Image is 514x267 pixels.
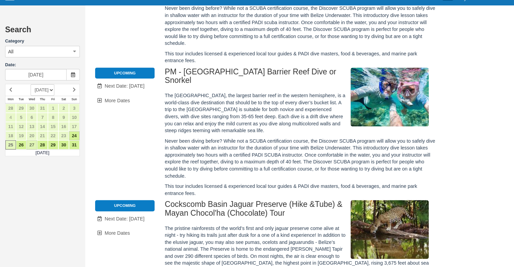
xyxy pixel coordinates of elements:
[48,113,58,122] a: 8
[37,113,48,122] a: 7
[69,131,79,140] a: 24
[58,140,69,149] a: 30
[37,96,48,103] th: Thu
[16,96,26,103] th: Tue
[95,212,155,226] a: Next Date: [DATE]
[37,104,48,113] a: 31
[69,113,79,122] a: 10
[165,5,436,47] p: Never been diving before? While not a SCUBA certification course, the Discover SCUBA program will...
[5,122,16,131] a: 11
[48,140,58,149] a: 29
[58,96,69,103] th: Sat
[5,149,80,156] td: [DATE]
[105,230,130,236] span: More Dates
[105,98,130,103] span: More Dates
[95,79,155,93] a: Next Date: [DATE]
[69,104,79,113] a: 3
[5,46,80,57] button: All
[165,68,436,89] h2: PM - [GEOGRAPHIC_DATA] Barrier Reef Dive or Snorkel
[165,50,436,64] p: This tour includes licensed & experienced local tour guides & PADI dive masters, food & beverages...
[26,113,37,122] a: 6
[165,200,436,221] h2: Cockscomb Basin Jaguar Preserve (Hike &Tube) & Mayan Chocol'ha (Chocolate) Tour
[165,183,436,197] p: This tour includes licensed & experienced local tour guides & PADI dive masters, food & beverages...
[26,131,37,140] a: 20
[16,113,26,122] a: 5
[26,96,37,103] th: Wed
[5,38,80,44] label: Category
[5,131,16,140] a: 18
[58,122,69,131] a: 16
[58,104,69,113] a: 2
[37,122,48,131] a: 14
[5,62,80,68] label: Date:
[37,140,48,149] a: 28
[95,68,155,78] li: Upcoming
[26,140,37,149] a: 27
[48,96,58,103] th: Fri
[105,83,144,89] span: Next Date: [DATE]
[105,216,144,221] span: Next Date: [DATE]
[69,96,79,103] th: Sun
[48,122,58,131] a: 15
[58,113,69,122] a: 9
[5,25,80,38] h2: Search
[16,140,26,149] a: 26
[26,104,37,113] a: 30
[69,140,79,149] a: 31
[37,131,48,140] a: 21
[26,122,37,131] a: 13
[16,122,26,131] a: 12
[5,140,16,149] a: 25
[351,200,429,259] img: M36-1
[165,92,436,134] p: The [GEOGRAPHIC_DATA], the largest barrier reef in the western hemisphere, is a world-class dive ...
[48,131,58,140] a: 22
[8,48,14,55] span: All
[5,96,16,103] th: Mon
[5,113,16,122] a: 4
[48,104,58,113] a: 1
[351,68,429,126] img: M295-1
[69,122,79,131] a: 17
[5,104,16,113] a: 28
[58,131,69,140] a: 23
[165,138,436,179] p: Never been diving before? While not a SCUBA certification course, the Discover SCUBA program will...
[16,104,26,113] a: 29
[95,200,155,211] li: Upcoming
[16,131,26,140] a: 19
